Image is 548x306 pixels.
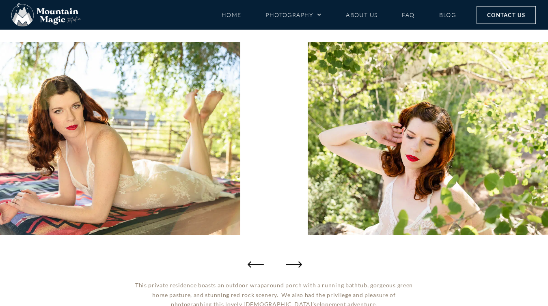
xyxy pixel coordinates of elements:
a: Contact Us [477,6,536,24]
a: Photography [265,8,321,22]
span: Contact Us [487,11,525,19]
div: Next slide [284,256,300,272]
img: Mountain Magic Media photography logo Crested Butte Photographer [11,3,81,27]
a: Blog [439,8,456,22]
div: Previous slide [248,256,264,272]
a: Home [222,8,242,22]
a: About Us [346,8,378,22]
nav: Menu [222,8,456,22]
a: FAQ [402,8,414,22]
